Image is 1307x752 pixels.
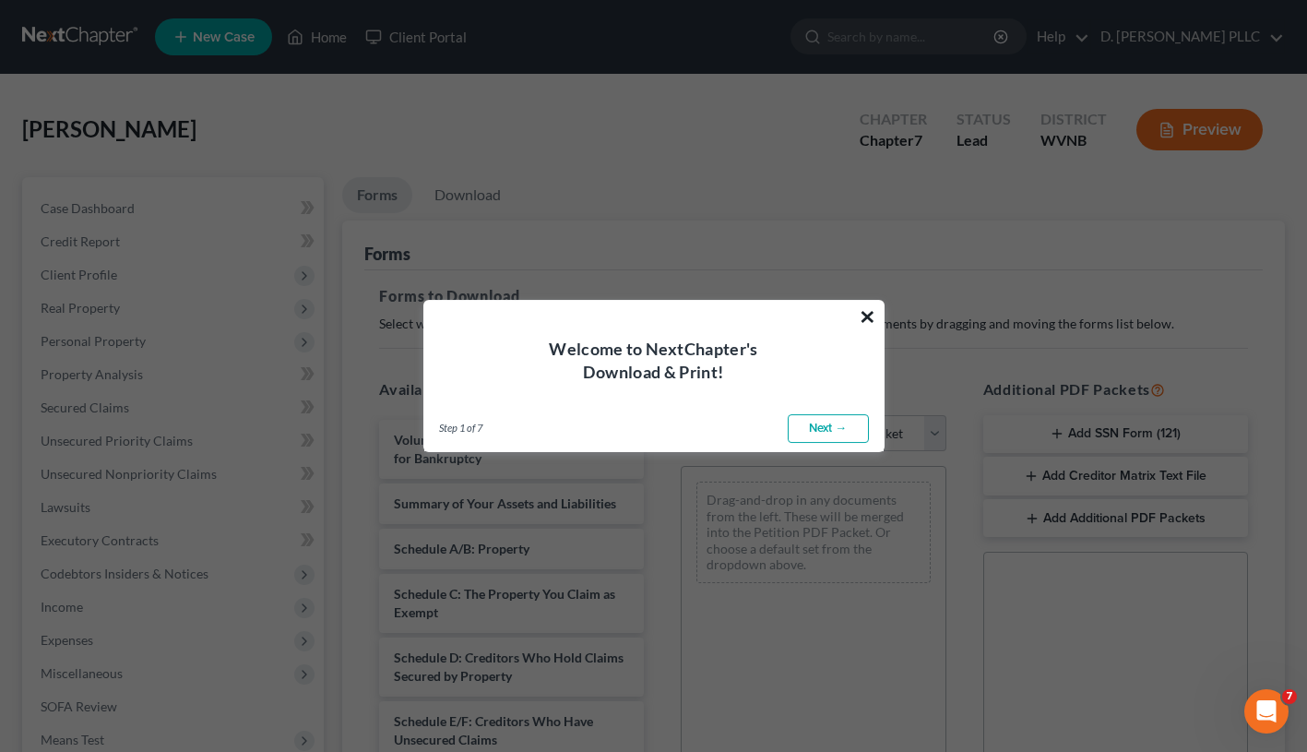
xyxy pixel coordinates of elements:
button: × [859,302,876,331]
iframe: Intercom live chat [1244,689,1289,734]
a: Next → [788,414,869,444]
span: Step 1 of 7 [439,421,482,436]
span: 7 [1282,689,1297,704]
h4: Welcome to NextChapter's Download & Print! [446,338,861,384]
